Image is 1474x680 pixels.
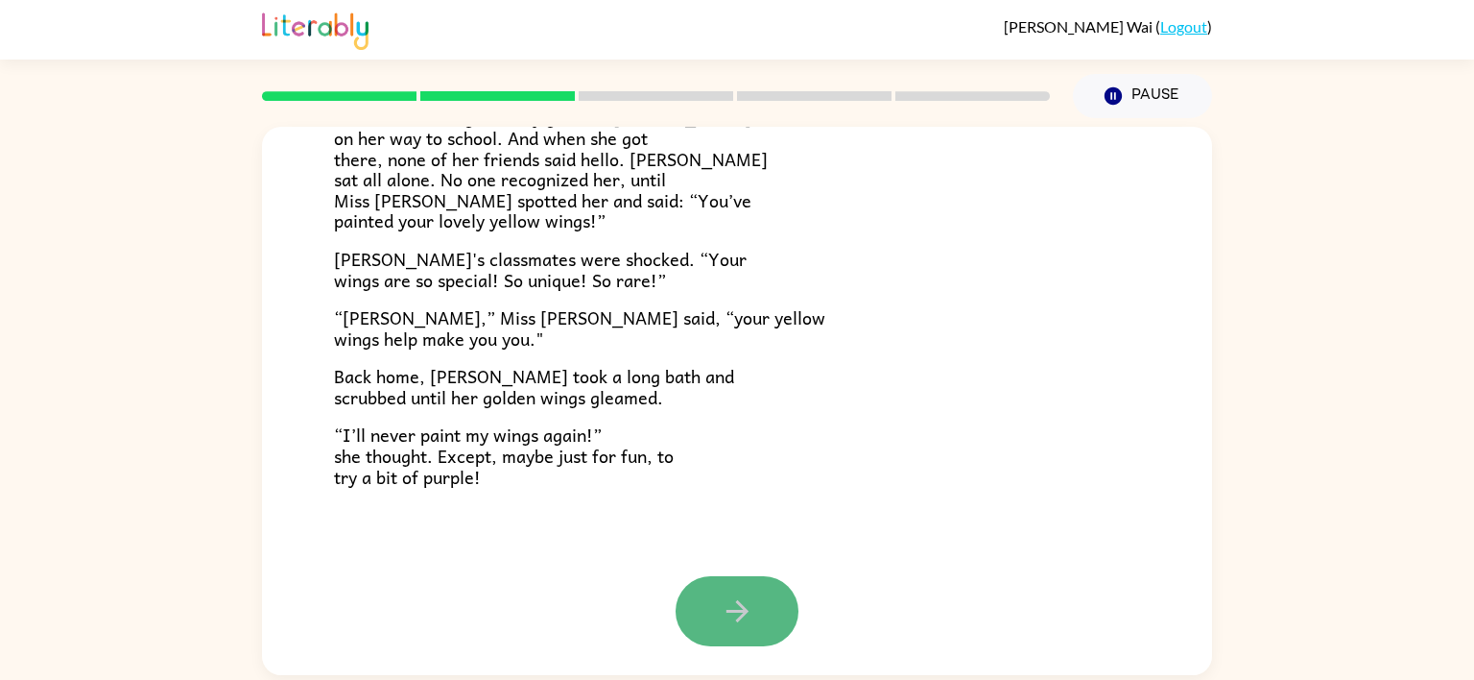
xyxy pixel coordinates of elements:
[334,304,825,352] span: “[PERSON_NAME],” Miss [PERSON_NAME] said, “your yellow wings help make you you."
[334,103,768,234] span: The next morning, nobody greeted [PERSON_NAME] on her way to school. And when she got there, none...
[334,421,674,490] span: “I’ll never paint my wings again!” she thought. Except, maybe just for fun, to try a bit of purple!
[1004,17,1212,36] div: ( )
[1004,17,1155,36] span: [PERSON_NAME] Wai
[1160,17,1207,36] a: Logout
[262,8,368,50] img: Literably
[334,362,734,411] span: Back home, [PERSON_NAME] took a long bath and scrubbed until her golden wings gleamed.
[1073,74,1212,118] button: Pause
[334,245,747,294] span: [PERSON_NAME]'s classmates were shocked. “Your wings are so special! So unique! So rare!”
